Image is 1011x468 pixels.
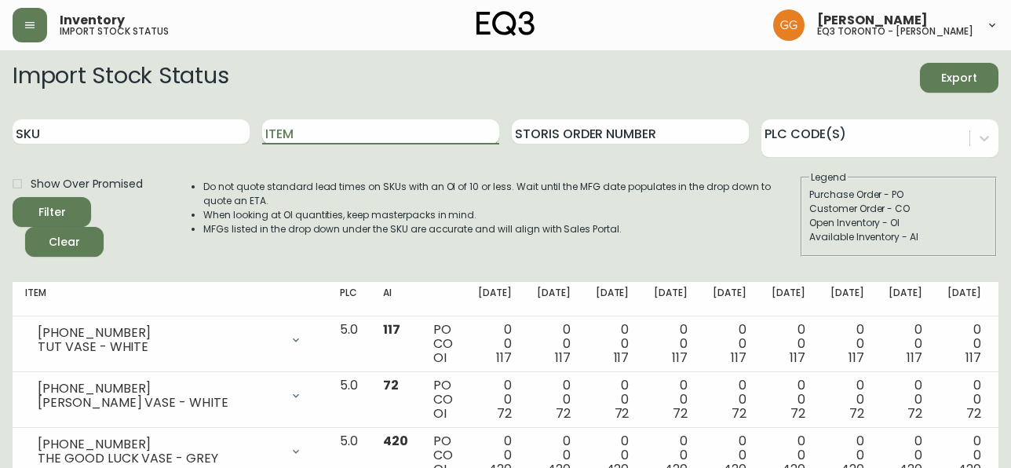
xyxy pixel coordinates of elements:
td: 5.0 [327,372,370,428]
h2: Import Stock Status [13,63,228,93]
div: 0 0 [889,323,922,365]
span: 72 [966,404,981,422]
div: [PHONE_NUMBER][PERSON_NAME] VASE - WHITE [25,378,315,413]
div: 0 0 [889,378,922,421]
th: [DATE] [935,282,994,316]
div: 0 0 [596,323,630,365]
div: [PHONE_NUMBER] [38,326,280,340]
span: Export [933,68,986,88]
div: [PHONE_NUMBER] [38,437,280,452]
div: 0 0 [947,323,981,365]
li: When looking at OI quantities, keep masterpacks in mind. [203,208,799,222]
span: 117 [496,349,512,367]
div: Open Inventory - OI [809,216,988,230]
span: 72 [673,404,688,422]
span: 117 [614,349,630,367]
th: [DATE] [818,282,877,316]
th: [DATE] [759,282,818,316]
span: 117 [849,349,864,367]
th: [DATE] [876,282,935,316]
th: Item [13,282,327,316]
div: PO CO [433,378,453,421]
div: Purchase Order - PO [809,188,988,202]
div: 0 0 [830,378,864,421]
div: 0 0 [478,378,512,421]
div: TUT VASE - WHITE [38,340,280,354]
th: AI [370,282,421,316]
span: 72 [615,404,630,422]
td: 5.0 [327,316,370,372]
span: Clear [38,232,91,252]
div: Filter [38,203,66,222]
div: [PHONE_NUMBER] [38,382,280,396]
th: [DATE] [641,282,700,316]
h5: import stock status [60,27,169,36]
span: Inventory [60,14,125,27]
div: PO CO [433,323,453,365]
span: 117 [555,349,571,367]
div: 0 0 [596,378,630,421]
span: 117 [790,349,805,367]
span: 72 [907,404,922,422]
h5: eq3 toronto - [PERSON_NAME] [817,27,973,36]
div: 0 0 [654,378,688,421]
span: 117 [965,349,981,367]
span: 117 [907,349,922,367]
div: 0 0 [654,323,688,365]
th: PLC [327,282,370,316]
div: [PERSON_NAME] VASE - WHITE [38,396,280,410]
span: Show Over Promised [31,176,143,192]
div: 0 0 [537,378,571,421]
img: logo [476,11,535,36]
span: 117 [731,349,746,367]
span: 72 [732,404,746,422]
th: [DATE] [583,282,642,316]
div: 0 0 [713,378,746,421]
button: Filter [13,197,91,227]
button: Export [920,63,998,93]
div: THE GOOD LUCK VASE - GREY [38,452,280,466]
button: Clear [25,227,104,257]
span: 72 [790,404,805,422]
img: dbfc93a9366efef7dcc9a31eef4d00a7 [773,9,805,41]
span: 117 [383,320,400,338]
div: 0 0 [772,323,805,365]
span: 72 [849,404,864,422]
th: [DATE] [524,282,583,316]
div: Customer Order - CO [809,202,988,216]
span: 72 [556,404,571,422]
div: 0 0 [830,323,864,365]
div: 0 0 [478,323,512,365]
span: 117 [672,349,688,367]
div: [PHONE_NUMBER]TUT VASE - WHITE [25,323,315,357]
th: [DATE] [700,282,759,316]
div: 0 0 [713,323,746,365]
div: 0 0 [947,378,981,421]
span: OI [433,404,447,422]
div: 0 0 [537,323,571,365]
span: [PERSON_NAME] [817,14,928,27]
span: 72 [497,404,512,422]
span: OI [433,349,447,367]
div: Available Inventory - AI [809,230,988,244]
span: 420 [383,432,408,450]
div: 0 0 [772,378,805,421]
span: 72 [383,376,399,394]
li: Do not quote standard lead times on SKUs with an OI of 10 or less. Wait until the MFG date popula... [203,180,799,208]
li: MFGs listed in the drop down under the SKU are accurate and will align with Sales Portal. [203,222,799,236]
legend: Legend [809,170,848,185]
th: [DATE] [465,282,524,316]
